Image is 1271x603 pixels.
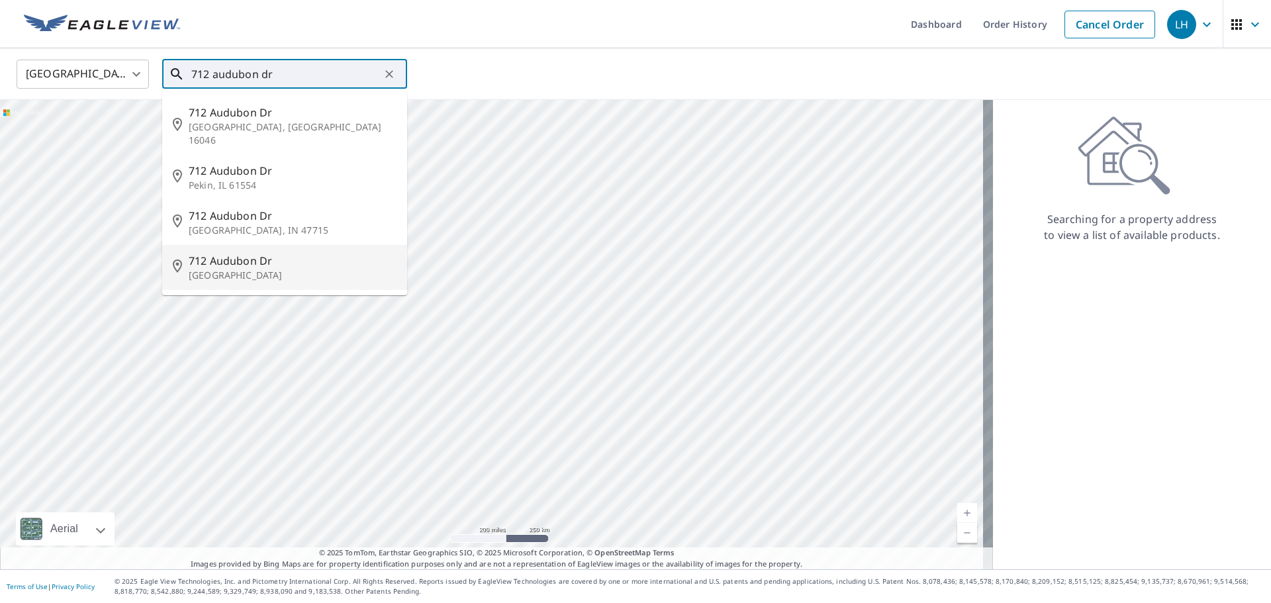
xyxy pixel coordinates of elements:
[52,582,95,591] a: Privacy Policy
[189,163,397,179] span: 712 Audubon Dr
[1167,10,1196,39] div: LH
[319,547,675,559] span: © 2025 TomTom, Earthstar Geographics SIO, © 2025 Microsoft Corporation, ©
[7,582,95,590] p: |
[653,547,675,557] a: Terms
[189,224,397,237] p: [GEOGRAPHIC_DATA], IN 47715
[1064,11,1155,38] a: Cancel Order
[957,503,977,523] a: Current Level 5, Zoom In
[189,208,397,224] span: 712 Audubon Dr
[16,512,115,545] div: Aerial
[24,15,180,34] img: EV Logo
[46,512,82,545] div: Aerial
[189,120,397,147] p: [GEOGRAPHIC_DATA], [GEOGRAPHIC_DATA] 16046
[380,65,399,83] button: Clear
[189,179,397,192] p: Pekin, IL 61554
[115,577,1264,596] p: © 2025 Eagle View Technologies, Inc. and Pictometry International Corp. All Rights Reserved. Repo...
[957,523,977,543] a: Current Level 5, Zoom Out
[189,253,397,269] span: 712 Audubon Dr
[594,547,650,557] a: OpenStreetMap
[189,269,397,282] p: [GEOGRAPHIC_DATA]
[191,56,380,93] input: Search by address or latitude-longitude
[1043,211,1221,243] p: Searching for a property address to view a list of available products.
[189,105,397,120] span: 712 Audubon Dr
[17,56,149,93] div: [GEOGRAPHIC_DATA]
[7,582,48,591] a: Terms of Use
